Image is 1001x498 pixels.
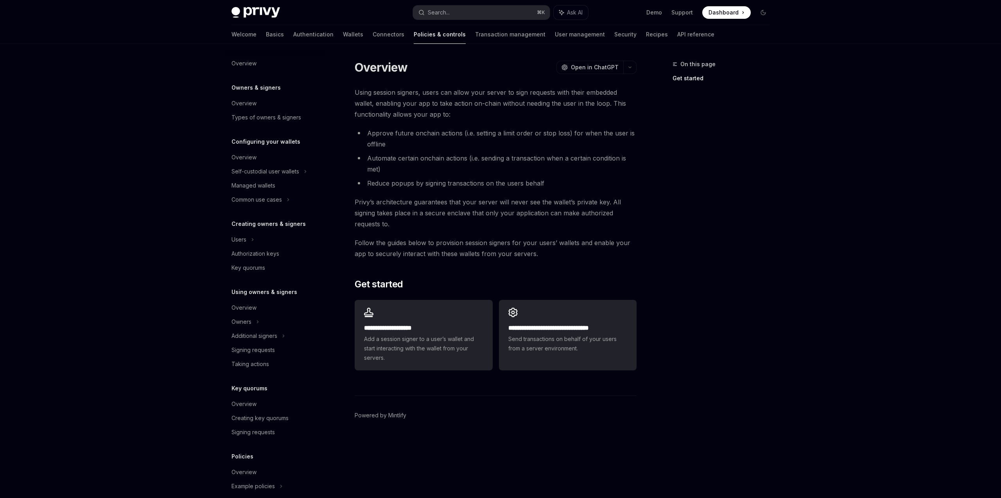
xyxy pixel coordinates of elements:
a: Support [671,9,693,16]
span: Send transactions on behalf of your users from a server environment. [508,334,627,353]
a: Recipes [646,25,668,44]
a: API reference [677,25,714,44]
div: Managed wallets [231,181,275,190]
button: Open in ChatGPT [556,61,623,74]
div: Additional signers [231,331,277,341]
h5: Key quorums [231,384,267,393]
a: Transaction management [475,25,545,44]
div: Owners [231,317,251,327]
a: Connectors [373,25,404,44]
div: Overview [231,303,257,312]
h5: Configuring your wallets [231,137,300,146]
span: Open in ChatGPT [571,63,619,71]
a: Authorization keys [225,247,325,261]
span: Follow the guides below to provision session signers for your users’ wallets and enable your app ... [355,237,637,259]
a: Managed wallets [225,179,325,193]
div: Overview [231,399,257,409]
li: Automate certain onchain actions (i.e. sending a transaction when a certain condition is met) [355,153,637,175]
div: Overview [231,59,257,68]
span: Ask AI [567,9,583,16]
div: Search... [428,8,450,17]
a: Security [614,25,637,44]
h5: Using owners & signers [231,287,297,297]
div: Users [231,235,246,244]
a: Signing requests [225,425,325,439]
div: Common use cases [231,195,282,204]
div: Overview [231,153,257,162]
span: Using session signers, users can allow your server to sign requests with their embedded wallet, e... [355,87,637,120]
span: Add a session signer to a user’s wallet and start interacting with the wallet from your servers. [364,334,483,363]
a: Wallets [343,25,363,44]
a: Demo [646,9,662,16]
a: **** **** **** *****Add a session signer to a user’s wallet and start interacting with the wallet... [355,300,492,370]
div: Signing requests [231,345,275,355]
div: Overview [231,467,257,477]
div: Signing requests [231,428,275,437]
a: Authentication [293,25,334,44]
a: Welcome [231,25,257,44]
a: Key quorums [225,261,325,275]
a: Overview [225,465,325,479]
button: Search...⌘K [413,5,550,20]
a: Signing requests [225,343,325,357]
button: Toggle dark mode [757,6,770,19]
div: Taking actions [231,359,269,369]
span: Get started [355,278,403,290]
a: Overview [225,397,325,411]
h1: Overview [355,60,407,74]
a: Powered by Mintlify [355,411,406,419]
a: Types of owners & signers [225,110,325,125]
div: Authorization keys [231,249,279,258]
div: Key quorums [231,263,265,272]
div: Creating key quorums [231,413,289,423]
span: On this page [680,60,716,69]
button: Ask AI [554,5,588,20]
a: Overview [225,301,325,315]
h5: Owners & signers [231,83,281,92]
span: ⌘ K [537,9,545,16]
a: Basics [266,25,284,44]
a: Creating key quorums [225,411,325,425]
li: Reduce popups by signing transactions on the users behalf [355,178,637,189]
a: Get started [673,72,776,85]
span: Dashboard [709,9,739,16]
a: Overview [225,150,325,164]
li: Approve future onchain actions (i.e. setting a limit order or stop loss) for when the user is off... [355,128,637,150]
div: Self-custodial user wallets [231,167,299,176]
a: User management [555,25,605,44]
h5: Policies [231,452,253,461]
a: Taking actions [225,357,325,371]
div: Overview [231,99,257,108]
div: Types of owners & signers [231,113,301,122]
span: Privy’s architecture guarantees that your server will never see the wallet’s private key. All sig... [355,197,637,229]
img: dark logo [231,7,280,18]
div: Example policies [231,482,275,491]
h5: Creating owners & signers [231,219,306,229]
a: Overview [225,56,325,70]
a: Dashboard [702,6,751,19]
a: Overview [225,96,325,110]
a: Policies & controls [414,25,466,44]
